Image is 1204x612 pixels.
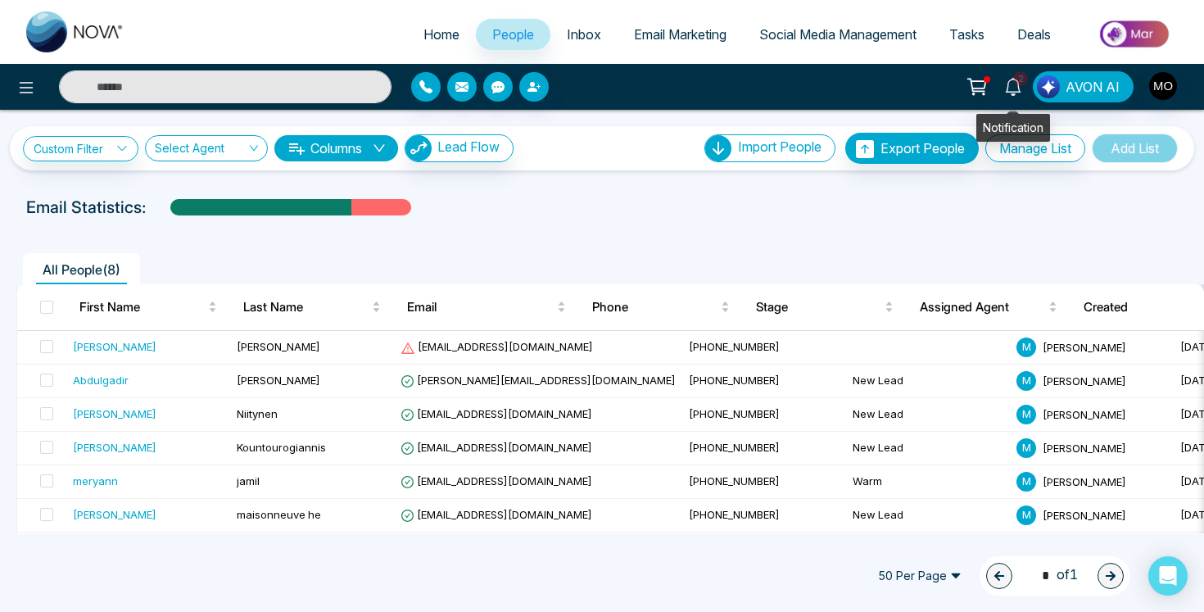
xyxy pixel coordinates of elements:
img: Lead Flow [1037,75,1060,98]
td: New Lead [846,533,1010,566]
span: [PHONE_NUMBER] [689,474,780,487]
span: Kountourogiannis [237,441,326,454]
a: Home [407,19,476,50]
button: Export People [845,133,979,164]
span: M [1016,371,1036,391]
td: New Lead [846,499,1010,533]
span: jamil [237,474,260,487]
span: [PERSON_NAME] [237,340,320,353]
span: 50 Per Page [867,563,973,589]
div: [PERSON_NAME] [73,406,156,422]
img: Nova CRM Logo [26,11,124,52]
th: Last Name [230,284,394,330]
span: Last Name [243,297,369,317]
span: [PERSON_NAME][EMAIL_ADDRESS][DOMAIN_NAME] [401,374,676,387]
a: Email Marketing [618,19,743,50]
span: Lead Flow [437,138,500,155]
a: Custom Filter [23,136,138,161]
th: Assigned Agent [907,284,1070,330]
td: Warm [846,465,1010,499]
img: Lead Flow [405,135,432,161]
a: 2 [994,71,1033,100]
span: [EMAIL_ADDRESS][DOMAIN_NAME] [401,441,592,454]
a: Social Media Management [743,19,933,50]
td: New Lead [846,398,1010,432]
span: [EMAIL_ADDRESS][DOMAIN_NAME] [401,508,592,521]
a: Lead FlowLead Flow [398,134,514,162]
span: Stage [756,297,881,317]
span: M [1016,405,1036,424]
div: [PERSON_NAME] [73,338,156,355]
img: Market-place.gif [1075,16,1194,52]
td: New Lead [846,432,1010,465]
button: Manage List [985,134,1085,162]
span: Import People [738,138,822,155]
span: People [492,26,534,43]
div: Notification [976,114,1050,142]
span: maisonneuve he [237,508,321,521]
span: [PERSON_NAME] [1043,407,1126,420]
a: People [476,19,550,50]
div: meryann [73,473,118,489]
td: New Lead [846,365,1010,398]
span: of 1 [1032,564,1078,587]
div: Open Intercom Messenger [1148,556,1188,596]
button: Columnsdown [274,135,398,161]
span: [PERSON_NAME] [1043,474,1126,487]
span: Inbox [567,26,601,43]
span: 2 [1013,71,1028,86]
span: AVON AI [1066,77,1120,97]
span: [PHONE_NUMBER] [689,508,780,521]
span: Home [423,26,459,43]
span: First Name [79,297,205,317]
span: [PERSON_NAME] [1043,441,1126,454]
span: [PERSON_NAME] [1043,340,1126,353]
span: [PHONE_NUMBER] [689,407,780,420]
span: Niitynen [237,407,278,420]
th: Email [394,284,579,330]
div: [PERSON_NAME] [73,439,156,456]
span: Assigned Agent [920,297,1045,317]
a: Inbox [550,19,618,50]
button: Lead Flow [405,134,514,162]
span: [PERSON_NAME] [237,374,320,387]
span: [PERSON_NAME] [1043,374,1126,387]
p: Email Statistics: [26,195,146,220]
span: [PHONE_NUMBER] [689,340,780,353]
span: Deals [1017,26,1051,43]
span: Email Marketing [634,26,726,43]
span: All People ( 8 ) [36,261,127,278]
span: [EMAIL_ADDRESS][DOMAIN_NAME] [401,407,592,420]
span: [EMAIL_ADDRESS][DOMAIN_NAME] [401,474,592,487]
div: [PERSON_NAME] [73,506,156,523]
span: Tasks [949,26,984,43]
a: Deals [1001,19,1067,50]
span: Phone [592,297,717,317]
img: User Avatar [1149,72,1177,100]
span: [EMAIL_ADDRESS][DOMAIN_NAME] [401,340,593,353]
div: Abdulgadir [73,372,129,388]
a: Tasks [933,19,1001,50]
span: [PHONE_NUMBER] [689,441,780,454]
span: [PERSON_NAME] [1043,508,1126,521]
span: M [1016,438,1036,458]
span: Email [407,297,554,317]
th: Stage [743,284,907,330]
button: AVON AI [1033,71,1134,102]
span: Export People [880,140,965,156]
span: M [1016,505,1036,525]
span: M [1016,472,1036,492]
span: [PHONE_NUMBER] [689,374,780,387]
th: Phone [579,284,743,330]
th: First Name [66,284,230,330]
span: M [1016,338,1036,357]
span: Social Media Management [759,26,917,43]
span: down [373,142,386,155]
